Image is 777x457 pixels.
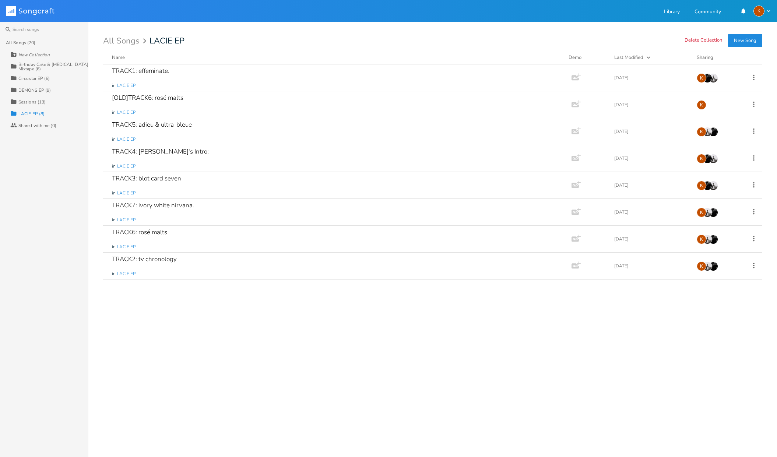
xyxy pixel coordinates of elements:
[703,261,712,271] img: Costa Tzoytzoyrakos
[697,73,706,83] div: Kat
[709,73,718,83] img: Costa Tzoytzoyrakos
[697,261,706,271] div: Kat
[614,237,688,241] div: [DATE]
[117,217,136,223] span: LACIE EP
[703,181,712,190] img: Jourdn A
[685,38,722,44] button: Delete Collection
[117,82,136,89] span: LACIE EP
[709,235,718,244] img: Jourdn A
[614,102,688,107] div: [DATE]
[709,181,718,190] img: Costa Tzoytzoyrakos
[697,127,706,137] div: Kat
[614,54,643,61] div: Last Modified
[150,37,184,45] span: LACIE EP
[112,95,183,101] div: [OLD]TRACK6: rosé malts
[664,9,680,15] a: Library
[112,136,116,143] span: in
[112,271,116,277] span: in
[103,38,149,45] div: All Songs
[709,127,718,137] img: Jourdn A
[117,136,136,143] span: LACIE EP
[703,154,712,164] img: Jourdn A
[709,208,718,217] img: Jourdn A
[18,62,88,71] div: Birthday Cake & [MEDICAL_DATA] Mixtape (6)
[697,181,706,190] div: Kat
[614,129,688,134] div: [DATE]
[728,34,762,47] button: New Song
[112,256,177,262] div: TRACK2: tv chronology
[18,53,50,57] div: New Collection
[614,156,688,161] div: [DATE]
[614,264,688,268] div: [DATE]
[703,235,712,244] img: Costa Tzoytzoyrakos
[117,244,136,250] span: LACIE EP
[112,54,560,61] button: Name
[614,210,688,214] div: [DATE]
[117,109,136,116] span: LACIE EP
[112,217,116,223] span: in
[112,175,181,182] div: TRACK3: blot card seven
[709,154,718,164] img: Costa Tzoytzoyrakos
[112,202,194,208] div: TRACK7: ivory white nirvana.
[112,163,116,169] span: in
[6,41,35,45] div: All Songs (70)
[753,6,764,17] div: Kat
[703,208,712,217] img: Costa Tzoytzoyrakos
[112,54,125,61] div: Name
[112,190,116,196] span: in
[703,73,712,83] img: Jourdn A
[614,75,688,80] div: [DATE]
[112,82,116,89] span: in
[697,235,706,244] div: Kat
[697,154,706,164] div: Kat
[703,127,712,137] img: Costa Tzoytzoyrakos
[112,68,169,74] div: TRACK1: effeminate.
[112,122,192,128] div: TRACK5: adieu & ultra-bleue
[18,100,46,104] div: Sessions (13)
[112,109,116,116] span: in
[18,123,56,128] div: Shared with me (0)
[697,54,741,61] div: Sharing
[614,183,688,187] div: [DATE]
[18,112,45,116] div: LACIE EP (8)
[117,163,136,169] span: LACIE EP
[18,88,51,92] div: DEMONS EP (9)
[709,261,718,271] img: Jourdn A
[569,54,605,61] div: Demo
[112,148,209,155] div: TRACK4: [PERSON_NAME]'s Intro:
[697,100,706,110] div: Kat
[117,271,136,277] span: LACIE EP
[18,76,50,81] div: Circustar EP (6)
[112,229,167,235] div: TRACK6: rosé malts
[697,208,706,217] div: Kat
[614,54,688,61] button: Last Modified
[695,9,721,15] a: Community
[117,190,136,196] span: LACIE EP
[753,6,771,17] button: K
[112,244,116,250] span: in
